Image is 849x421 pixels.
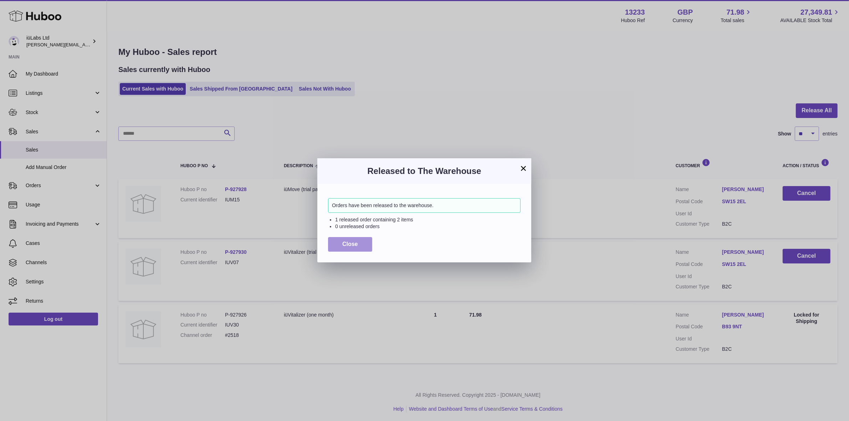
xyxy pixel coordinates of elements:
[335,223,521,230] li: 0 unreleased orders
[342,241,358,247] span: Close
[328,165,521,177] h3: Released to The Warehouse
[328,198,521,213] div: Orders have been released to the warehouse.
[335,216,521,223] li: 1 released order containing 2 items
[519,164,528,173] button: ×
[328,237,372,252] button: Close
